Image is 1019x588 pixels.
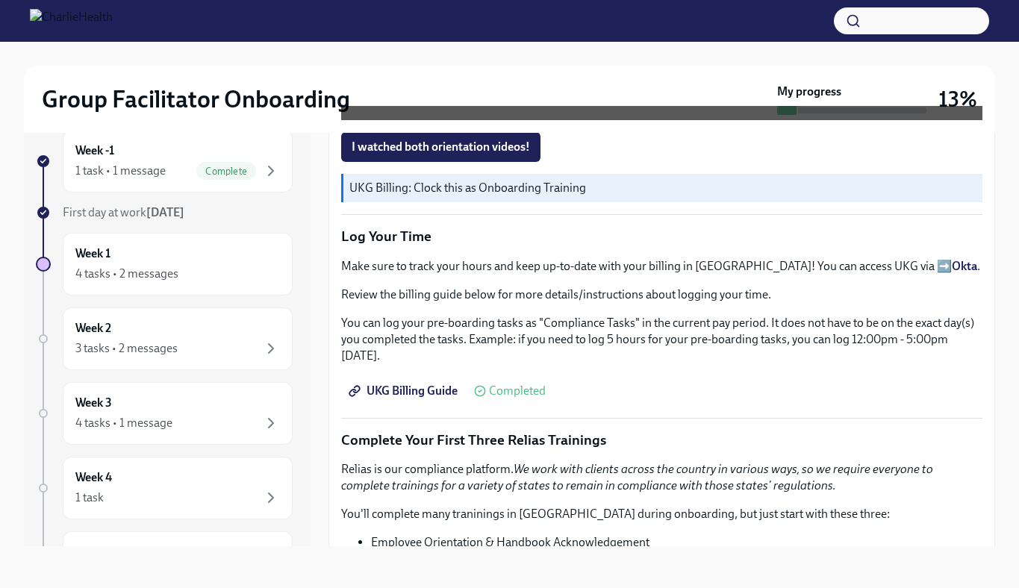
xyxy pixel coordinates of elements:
h6: Week 1 [75,245,110,262]
img: CharlieHealth [30,9,113,33]
h3: 13% [938,86,977,113]
h2: Group Facilitator Onboarding [42,84,350,114]
a: Week 14 tasks • 2 messages [36,233,293,295]
a: Week -11 task • 1 messageComplete [36,130,293,193]
span: Completed [489,385,546,397]
a: Week 41 task [36,457,293,519]
em: We work with clients across the country in various ways, so we require everyone to complete train... [341,462,933,492]
li: Employee Orientation & Handbook Acknowledgement [371,534,982,551]
div: 1 task [75,490,104,506]
p: UKG Billing: Clock this as Onboarding Training [349,180,976,196]
div: 4 tasks • 2 messages [75,266,178,282]
span: I watched both orientation videos! [352,140,530,154]
p: Relias is our compliance platform. [341,461,982,494]
h6: Week 5 [75,544,112,560]
p: Make sure to track your hours and keep up-to-date with your billing in [GEOGRAPHIC_DATA]! You can... [341,258,982,275]
div: 1 task • 1 message [75,163,166,179]
strong: My progress [777,84,841,100]
strong: [DATE] [146,205,184,219]
p: You'll complete many traninings in [GEOGRAPHIC_DATA] during onboarding, but just start with these... [341,506,982,522]
span: First day at work [63,205,184,219]
span: Complete [196,166,256,177]
div: 3 tasks • 2 messages [75,340,178,357]
h6: Week -1 [75,143,114,159]
a: Okta [952,259,977,273]
a: First day at work[DATE] [36,204,293,221]
h6: Week 4 [75,469,112,486]
p: You can log your pre-boarding tasks as "Compliance Tasks" in the current pay period. It does not ... [341,315,982,364]
button: I watched both orientation videos! [341,132,540,162]
a: Week 23 tasks • 2 messages [36,307,293,370]
div: 4 tasks • 1 message [75,415,172,431]
span: UKG Billing Guide [352,384,458,398]
h6: Week 3 [75,395,112,411]
a: Week 34 tasks • 1 message [36,382,293,445]
a: UKG Billing Guide [341,376,468,406]
p: Review the billing guide below for more details/instructions about logging your time. [341,287,982,303]
p: Log Your Time [341,227,982,246]
h6: Week 2 [75,320,111,337]
p: Complete Your First Three Relias Trainings [341,431,982,450]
